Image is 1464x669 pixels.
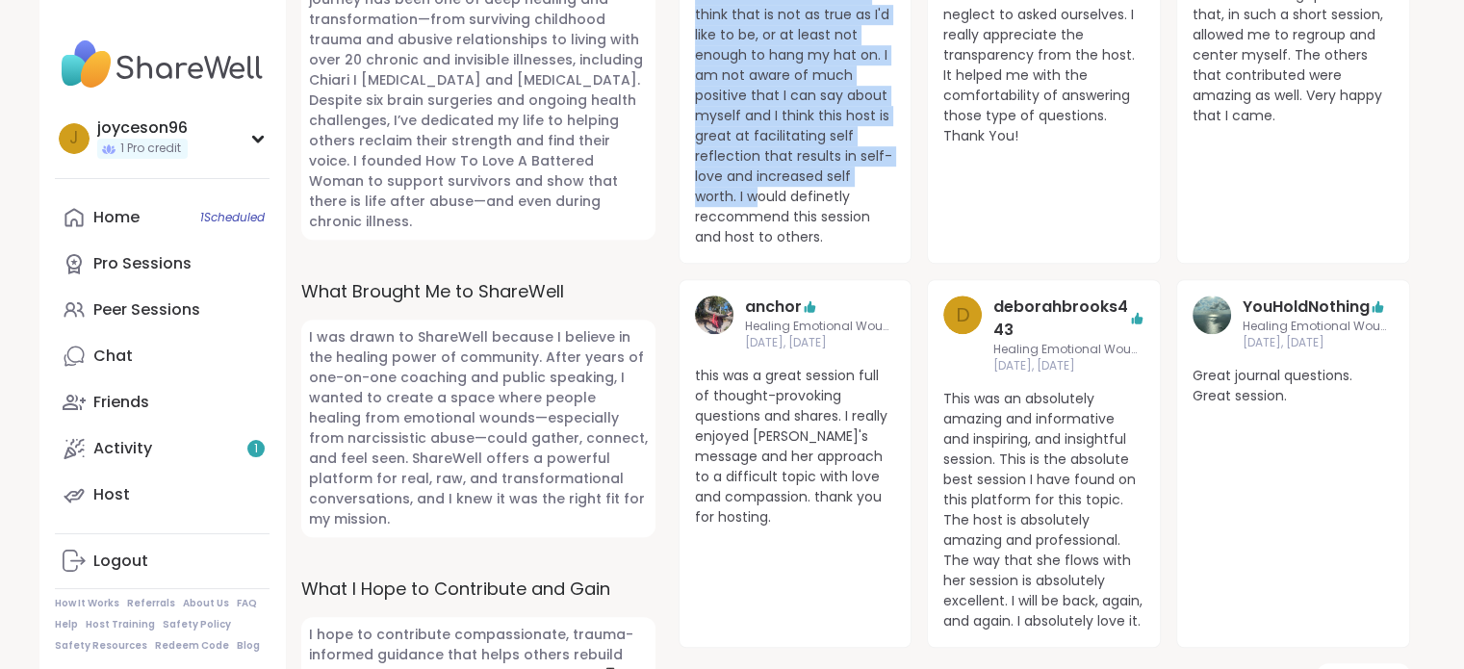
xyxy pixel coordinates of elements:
[237,639,260,653] a: Blog
[301,320,655,537] span: I was drawn to ShareWell because I believe in the healing power of community. After years of one-...
[93,253,192,274] div: Pro Sessions
[1243,335,1394,351] span: [DATE], [DATE]
[55,538,270,584] a: Logout
[695,366,896,527] span: this was a great session full of thought-provoking questions and shares. I really enjoyed [PERSON...
[69,126,78,151] span: j
[127,597,175,610] a: Referrals
[1193,366,1394,406] span: Great journal questions. Great session.
[956,300,970,329] span: d
[93,392,149,413] div: Friends
[55,618,78,631] a: Help
[993,296,1129,342] a: deborahbrooks443
[745,335,896,351] span: [DATE], [DATE]
[120,141,181,157] span: 1 Pro credit
[97,117,188,139] div: joyceson96
[301,576,655,602] label: What I Hope to Contribute and Gain
[93,299,200,321] div: Peer Sessions
[93,438,152,459] div: Activity
[993,358,1144,374] span: [DATE], [DATE]
[695,296,733,351] a: anchor
[943,389,1144,631] span: This was an absolutely amazing and informative and inspiring, and insightful session. This is the...
[93,207,140,228] div: Home
[55,597,119,610] a: How It Works
[55,31,270,98] img: ShareWell Nav Logo
[301,278,655,304] label: What Brought Me to ShareWell
[55,472,270,518] a: Host
[1193,296,1231,351] a: YouHoldNothing
[55,241,270,287] a: Pro Sessions
[695,296,733,334] img: anchor
[155,639,229,653] a: Redeem Code
[55,194,270,241] a: Home1Scheduled
[745,296,802,319] a: anchor
[55,287,270,333] a: Peer Sessions
[55,333,270,379] a: Chat
[93,484,130,505] div: Host
[163,618,231,631] a: Safety Policy
[93,346,133,367] div: Chat
[86,618,155,631] a: Host Training
[1193,296,1231,334] img: YouHoldNothing
[745,319,896,335] span: Healing Emotional Wounds: Power & Self-Worth
[993,342,1144,358] span: Healing Emotional Wounds: Power & Self-Worth
[200,210,265,225] span: 1 Scheduled
[943,296,982,374] a: d
[1243,319,1394,335] span: Healing Emotional Wounds: Power & Self-Worth
[1243,296,1370,319] a: YouHoldNothing
[55,639,147,653] a: Safety Resources
[55,379,270,425] a: Friends
[254,441,258,457] span: 1
[93,551,148,572] div: Logout
[183,597,229,610] a: About Us
[237,597,257,610] a: FAQ
[55,425,270,472] a: Activity1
